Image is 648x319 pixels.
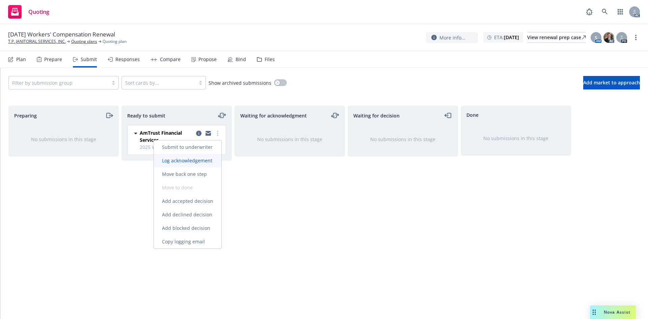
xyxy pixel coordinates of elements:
[103,38,127,45] span: Quoting plan
[209,79,271,86] span: Show archived submissions
[331,111,339,119] a: moveLeftRight
[603,32,614,43] img: photo
[583,76,640,89] button: Add market to approach
[16,57,26,62] div: Plan
[353,112,400,119] span: Waiting for decision
[598,5,612,19] a: Search
[204,129,212,137] a: copy logging email
[583,5,596,19] a: Report a Bug
[14,112,37,119] span: Preparing
[115,57,140,62] div: Responses
[44,57,62,62] div: Prepare
[154,184,201,191] span: Move to done
[504,34,519,41] strong: [DATE]
[71,38,97,45] a: Quoting plans
[198,57,217,62] div: Propose
[154,211,220,218] span: Add declined decision
[8,30,115,38] span: [DATE] Workers' Compensation Renewal
[81,57,97,62] div: Submit
[359,136,447,143] div: No submissions in this stage
[527,32,586,43] a: View renewal prep case
[8,38,66,45] a: T.P. JANITORIAL SERVICES, INC.
[595,34,597,41] span: S
[444,111,452,119] a: moveLeft
[154,157,220,164] span: Log acknowledgement
[240,112,307,119] span: Waiting for acknowledgment
[218,111,226,119] a: moveLeftRight
[494,34,519,41] span: ETA :
[214,129,222,137] a: more
[154,198,221,204] span: Add accepted decision
[154,238,213,245] span: Copy logging email
[590,305,636,319] button: Nova Assist
[140,143,222,151] span: 2025 Workers' Compensation - 21-22 WC
[632,33,640,42] a: more
[154,225,218,231] span: Add blocked decision
[105,111,113,119] a: moveRight
[140,129,193,143] span: AmTrust Financial Services
[604,309,630,315] span: Nova Assist
[160,57,181,62] div: Compare
[265,57,275,62] div: Files
[20,136,108,143] div: No submissions in this stage
[614,5,627,19] a: Switch app
[28,9,49,15] span: Quoting
[246,136,334,143] div: No submissions in this stage
[154,171,215,177] span: Move back one step
[466,111,479,118] span: Done
[154,144,221,150] span: Submit to underwriter
[472,135,560,142] div: No submissions in this stage
[236,57,246,62] div: Bind
[426,32,478,43] button: More info...
[195,129,203,137] a: copy logging email
[5,2,52,21] a: Quoting
[127,112,165,119] span: Ready to submit
[583,79,640,86] span: Add market to approach
[590,305,598,319] div: Drag to move
[439,34,465,41] span: More info...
